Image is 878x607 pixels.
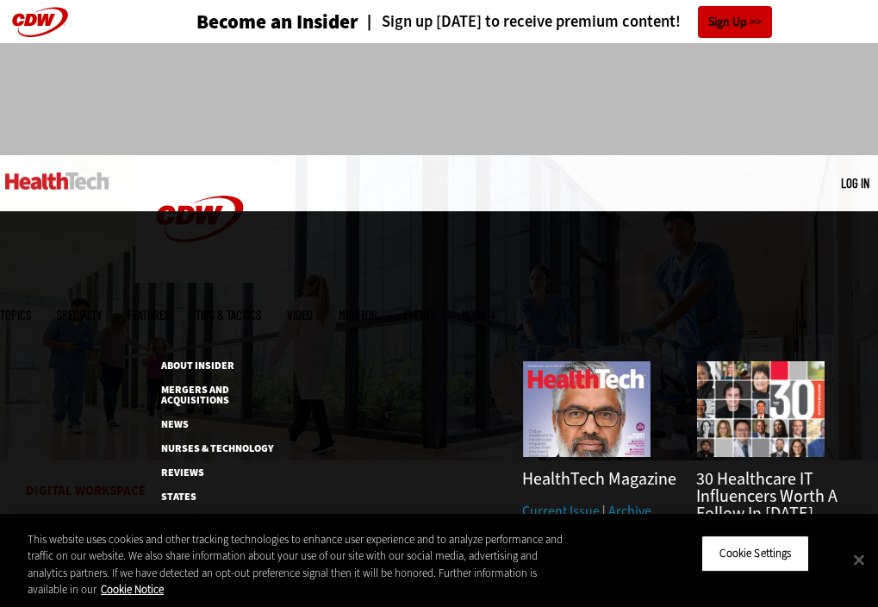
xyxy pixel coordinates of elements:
[126,60,753,138] iframe: advertisement
[840,541,878,579] button: Close
[135,155,265,283] img: Home
[522,471,688,488] h3: HealthTech Magazine
[101,582,164,597] a: More information about your privacy
[28,531,574,598] div: This website uses cookies and other tracking technologies to enhance user experience and to analy...
[841,174,869,192] div: User menu
[522,360,651,458] img: Fall 2025 Cover
[161,419,283,429] a: News
[161,467,283,478] a: Reviews
[698,6,772,38] a: Sign Up
[358,14,681,30] a: Sign up [DATE] to receive premium content!
[608,502,651,520] a: Archive
[196,12,358,32] a: Become an Insider
[602,502,606,520] span: |
[161,360,283,371] a: About Insider
[696,467,838,525] a: 30 Healthcare IT Influencers Worth a Follow in [DATE]
[161,385,283,405] a: Mergers and Acquisitions
[696,360,825,458] img: collage of influencers
[701,535,809,572] button: Cookie Settings
[522,502,600,520] a: Current Issue
[841,175,869,191] a: Log in
[161,491,283,502] a: States
[161,443,283,454] a: Nurses & Technology
[5,172,109,190] img: Home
